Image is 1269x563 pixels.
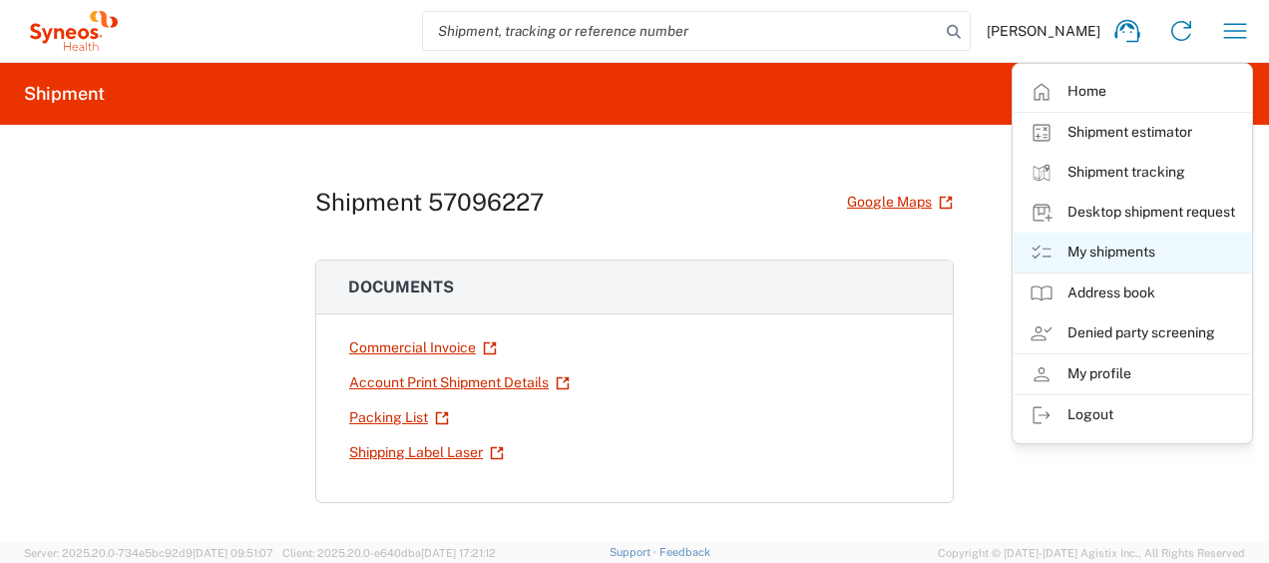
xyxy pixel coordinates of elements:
h1: Shipment 57096227 [315,188,544,217]
a: My profile [1014,354,1251,394]
a: Address book [1014,274,1251,313]
span: Documents [348,278,454,296]
a: Denied party screening [1014,313,1251,353]
a: Shipment estimator [1014,113,1251,153]
span: [DATE] 09:51:07 [193,547,273,559]
span: Copyright © [DATE]-[DATE] Agistix Inc., All Rights Reserved [938,544,1245,562]
a: Logout [1014,395,1251,435]
a: Support [610,546,659,558]
a: Home [1014,72,1251,112]
a: Account Print Shipment Details [348,365,571,400]
h2: Shipment [24,82,105,106]
a: Feedback [659,546,710,558]
a: Shipping Label Laser [348,435,505,470]
a: Commercial Invoice [348,330,498,365]
span: [PERSON_NAME] [987,22,1100,40]
a: Desktop shipment request [1014,193,1251,233]
a: Packing List [348,400,450,435]
a: Google Maps [846,185,954,220]
a: Shipment tracking [1014,153,1251,193]
span: [DATE] 17:21:12 [421,547,496,559]
span: Server: 2025.20.0-734e5bc92d9 [24,547,273,559]
input: Shipment, tracking or reference number [423,12,940,50]
span: Client: 2025.20.0-e640dba [282,547,496,559]
a: My shipments [1014,233,1251,273]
